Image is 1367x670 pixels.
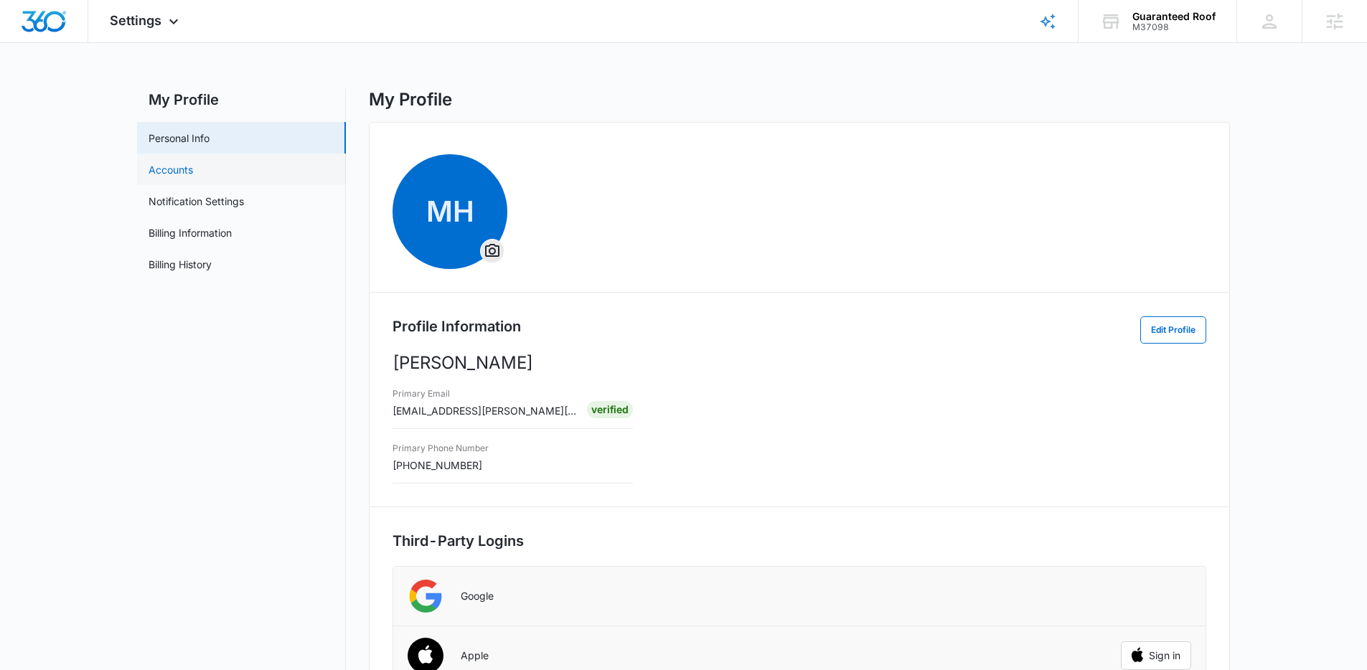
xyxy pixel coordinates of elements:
img: Google [408,578,443,614]
a: Billing Information [149,225,232,240]
a: Billing History [149,257,212,272]
h1: My Profile [369,89,452,110]
img: website_grey.svg [23,37,34,49]
button: Overflow Menu [481,240,504,263]
div: Verified [587,401,633,418]
h3: Primary Email [393,387,577,400]
button: Sign in [1121,641,1191,670]
p: Google [461,590,494,603]
div: [PHONE_NUMBER] [393,439,489,473]
a: Notification Settings [149,194,244,209]
h2: Third-Party Logins [393,530,1206,552]
span: MH [393,154,507,269]
span: MHOverflow Menu [393,154,507,269]
img: tab_domain_overview_orange.svg [39,83,50,95]
iframe: Sign in with Google Button [993,580,1198,612]
img: logo_orange.svg [23,23,34,34]
h2: Profile Information [393,316,521,337]
a: Personal Info [149,131,210,146]
div: Keywords by Traffic [159,85,242,94]
h2: My Profile [137,89,346,110]
div: v 4.0.25 [40,23,70,34]
p: [PERSON_NAME] [393,350,1206,376]
p: Apple [461,649,489,662]
h3: Primary Phone Number [393,442,489,455]
img: tab_keywords_by_traffic_grey.svg [143,83,154,95]
span: Settings [110,13,161,28]
a: Accounts [149,162,193,177]
button: Edit Profile [1140,316,1206,344]
div: Domain Overview [55,85,128,94]
div: account name [1132,11,1216,22]
span: [EMAIL_ADDRESS][PERSON_NAME][DOMAIN_NAME] [393,405,648,417]
div: Domain: [DOMAIN_NAME] [37,37,158,49]
div: account id [1132,22,1216,32]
